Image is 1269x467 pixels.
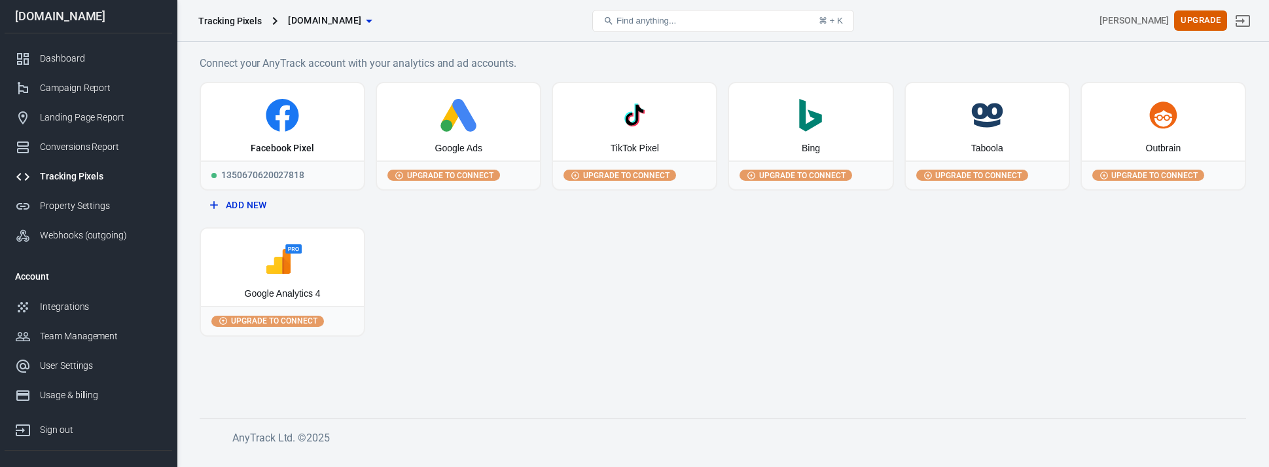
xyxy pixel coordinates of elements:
li: Account [5,261,172,292]
button: BingUpgrade to connect [728,82,893,191]
button: [DOMAIN_NAME] [283,9,377,33]
a: Landing Page Report [5,103,172,132]
div: Webhooks (outgoing) [40,229,162,242]
div: Campaign Report [40,81,162,95]
div: Sign out [40,423,162,437]
a: Conversions Report [5,132,172,162]
button: Find anything...⌘ + K [592,10,854,32]
span: Running [211,173,217,178]
div: Taboola [971,142,1003,155]
span: Upgrade to connect [757,170,848,181]
a: Sign out [5,410,172,445]
h6: AnyTrack Ltd. © 2025 [232,430,1214,446]
div: Outbrain [1146,142,1181,155]
a: Facebook PixelRunning1350670620027818 [200,82,365,191]
div: Landing Page Report [40,111,162,124]
div: Dashboard [40,52,162,65]
span: Upgrade to connect [581,170,672,181]
div: Account id: e7bbBimc [1099,14,1169,28]
button: OutbrainUpgrade to connect [1081,82,1246,191]
a: Tracking Pixels [5,162,172,191]
span: Upgrade to connect [228,315,320,327]
div: Bing [802,142,820,155]
div: Integrations [40,300,162,314]
a: Team Management [5,322,172,351]
span: Find anything... [617,16,676,26]
span: quizforlove.xyz [288,12,361,29]
button: TikTok PixelUpgrade to connect [552,82,717,191]
div: Conversions Report [40,140,162,154]
div: Facebook Pixel [251,142,313,155]
div: Team Management [40,329,162,343]
button: TaboolaUpgrade to connect [904,82,1070,191]
div: Google Ads [435,142,482,155]
div: Property Settings [40,199,162,213]
div: Tracking Pixels [40,170,162,183]
a: Webhooks (outgoing) [5,221,172,250]
div: 1350670620027818 [201,160,364,189]
a: Campaign Report [5,73,172,103]
div: User Settings [40,359,162,373]
button: Google Analytics 4Upgrade to connect [200,227,365,336]
a: Dashboard [5,44,172,73]
div: Usage & billing [40,388,162,402]
a: Integrations [5,292,172,322]
h6: Connect your AnyTrack account with your analytics and ad accounts. [200,55,1246,71]
div: Tracking Pixels [198,14,262,28]
button: Google AdsUpgrade to connect [376,82,541,191]
button: Add New [205,193,360,217]
span: Upgrade to connect [1109,170,1200,181]
a: Sign out [1227,5,1259,37]
a: Usage & billing [5,381,172,410]
span: Upgrade to connect [404,170,496,181]
button: Upgrade [1174,10,1227,31]
span: Upgrade to connect [933,170,1024,181]
a: Property Settings [5,191,172,221]
div: Google Analytics 4 [245,288,321,301]
div: TikTok Pixel [611,142,659,155]
a: User Settings [5,351,172,381]
div: [DOMAIN_NAME] [5,10,172,22]
div: ⌘ + K [819,16,843,26]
